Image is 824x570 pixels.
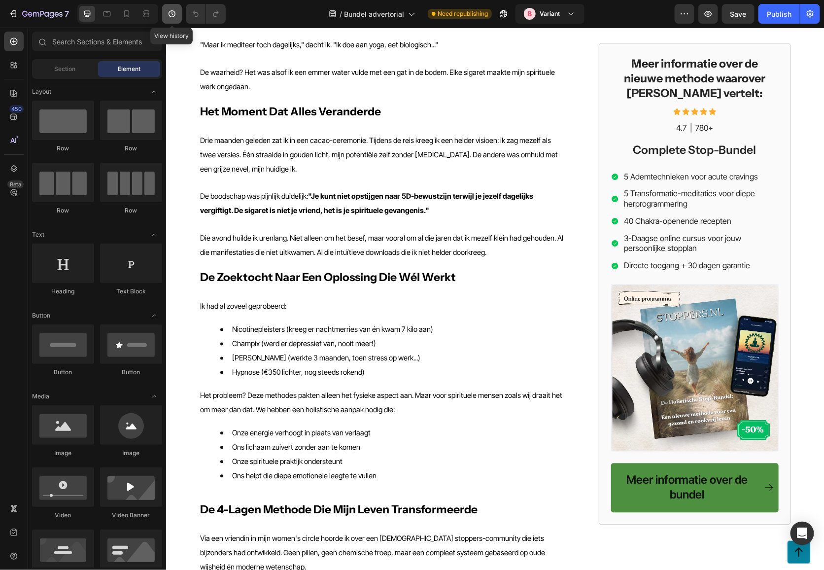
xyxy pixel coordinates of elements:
div: Publish [767,9,791,19]
span: Button [32,311,50,320]
h3: Variant [540,9,560,19]
span: Via een vriendin in mijn women's circle hoorde ik over een [DEMOGRAPHIC_DATA] stoppers-community ... [34,507,379,544]
h2: Meer informatie over de nieuwe methode waarover [PERSON_NAME] vertelt: [445,28,613,74]
div: Text Block [100,287,162,296]
div: Open Intercom Messenger [790,522,814,545]
div: 450 [9,105,24,113]
span: Toggle open [146,227,162,243]
div: Button [32,368,94,377]
p: 4.7 [510,95,520,106]
input: Search Sections & Elements [32,32,162,51]
h2: Complete Stop-Bundel [445,114,613,131]
span: / [340,9,342,19]
p: 7 [65,8,69,20]
button: BVariant [515,4,584,24]
a: Meer informatie over de bundel [445,436,613,485]
p: 40 Chakra-openende recepten [458,189,611,199]
button: Save [722,4,755,24]
div: Undo/Redo [186,4,226,24]
button: Publish [758,4,800,24]
span: Save [730,10,747,18]
div: Video [32,511,94,520]
span: Element [118,65,140,73]
p: Directe toegang + 30 dagen garantie [458,233,611,244]
span: Toggle open [146,389,162,404]
span: Toggle open [146,308,162,323]
iframe: Design area [166,28,824,570]
p: Meer informatie over de bundel [449,446,593,475]
p: B [528,9,532,19]
span: Section [55,65,76,73]
span: Bundel advertorial [344,9,404,19]
div: Image [100,449,162,458]
p: 5 Ademtechnieken voor acute cravings [458,144,611,154]
span: Layout [32,87,51,96]
div: Row [100,206,162,215]
div: Heading [32,287,94,296]
p: 3-Daagse online cursus voor jouw persoonlijke stopplan [458,206,611,227]
img: gempages_557986052183163897-172b2dc9-4258-47a6-9e37-f3809f4dda92.jpg [445,257,613,424]
div: Row [32,144,94,153]
span: Toggle open [146,84,162,100]
span: Text [32,230,44,239]
div: Button [100,368,162,377]
span: Media [32,392,49,401]
span: Need republishing [438,9,488,18]
p: 780+ [529,95,547,106]
div: Row [100,144,162,153]
p: 5 Transformatie-meditaties voor diepe herprogrammering [458,161,611,182]
div: Video Banner [100,511,162,520]
p: | [524,95,526,106]
div: Image [32,449,94,458]
div: Beta [7,180,24,188]
button: 7 [4,4,73,24]
div: Row [32,206,94,215]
